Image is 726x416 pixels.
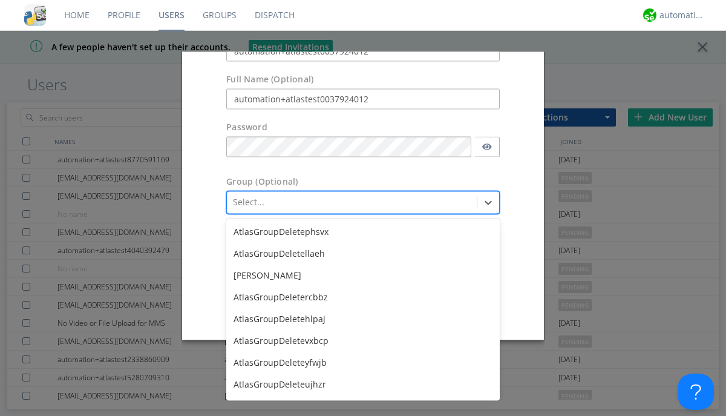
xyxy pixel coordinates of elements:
div: AtlasGroupDeleteyfwjb [226,352,500,374]
div: [PERSON_NAME] [226,265,500,287]
label: Group (Optional) [226,176,298,188]
div: AtlasGroupDeletellaeh [226,243,500,265]
input: e.g. email@address.com, Housekeeping1 [226,41,500,62]
img: cddb5a64eb264b2086981ab96f4c1ba7 [24,4,46,26]
label: Password [226,122,267,134]
div: AtlasGroupDeletevxbcp [226,331,500,352]
div: automation+atlas [659,9,705,21]
div: AtlasGroupDeletercbbz [226,287,500,309]
div: AtlasGroupDeletehlpaj [226,309,500,331]
img: d2d01cd9b4174d08988066c6d424eccd [643,8,656,22]
div: AtlasGroupDeletephsvx [226,222,500,243]
input: Julie Appleseed [226,89,500,110]
div: AtlasGroupDeleteujhzr [226,374,500,396]
label: Full Name (Optional) [226,74,313,86]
